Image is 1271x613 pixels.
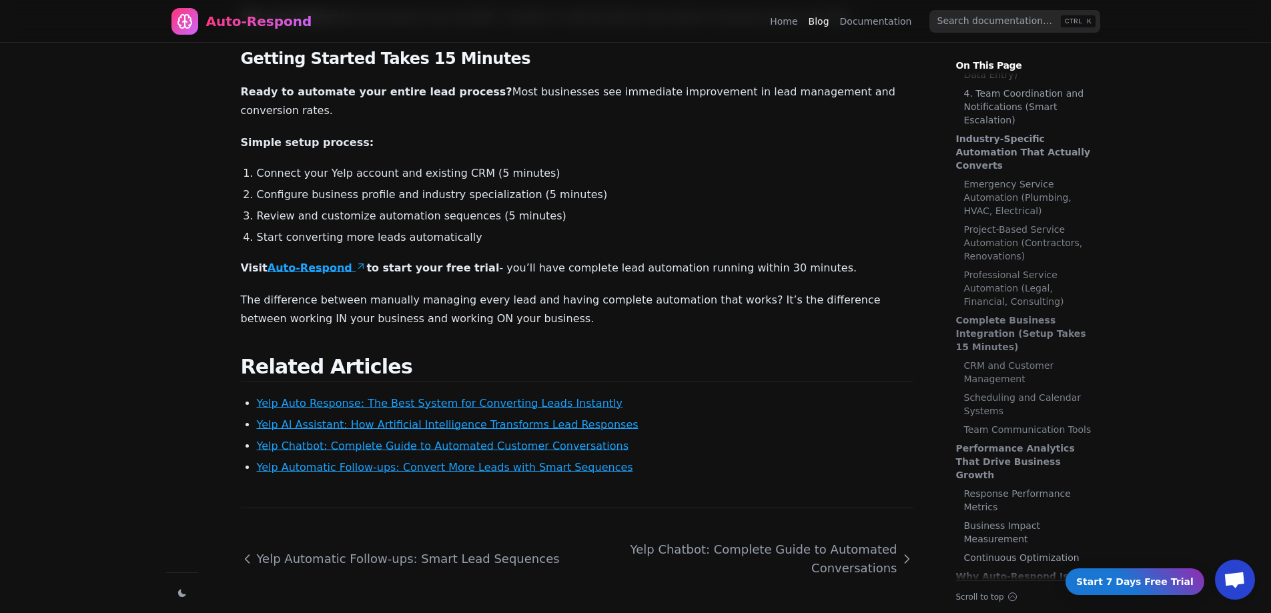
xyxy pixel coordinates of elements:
a: Yelp Automatic Follow-ups: Smart Lead Sequences [241,539,570,579]
a: Team Communication Tools [964,423,1099,436]
a: Scheduling and Calendar Systems [964,391,1099,418]
a: Yelp Chatbot: Complete Guide to Automated Customer Conversations [257,440,629,452]
a: Industry-Specific Automation That Actually Converts [956,132,1099,172]
p: The difference between manually managing every lead and having complete automation that works? It... [241,291,913,328]
a: Professional Service Automation (Legal, Financial, Consulting) [964,268,1099,308]
a: Start 7 Days Free Trial [1064,568,1206,596]
a: Home [770,15,797,28]
a: Project-Based Service Automation (Contractors, Renovations) [964,223,1099,263]
input: Search documentation… [929,10,1100,33]
a: Why Auto-Respond Is the Complete Solution [956,570,1099,596]
a: Documentation [840,15,912,28]
a: Yelp AI Assistant: How Artificial Intelligence Transforms Lead Responses [257,418,639,431]
div: Auto-Respond [206,12,312,31]
h2: Related Articles [241,355,913,382]
a: Yelp Auto Response: The Best System for Converting Leads Instantly [257,397,622,410]
li: Review and customize automation sequences (5 minutes) [257,208,913,224]
a: Auto-Respond [268,261,367,274]
a: Continuous Optimization [964,551,1099,564]
a: Emergency Service Automation (Plumbing, HVAC, Electrical) [964,177,1099,217]
button: Change theme [173,584,191,602]
li: Configure business profile and industry specialization (5 minutes) [257,187,913,203]
p: Most businesses see immediate improvement in lead management and conversion rates. [241,83,913,120]
a: Performance Analytics That Drive Business Growth [956,442,1099,482]
div: Open chat [1215,560,1255,600]
li: Connect your Yelp account and existing CRM (5 minutes) [257,165,913,181]
a: Yelp Chatbot: Complete Guide to Automated Conversations [577,530,913,588]
a: Blog [809,15,829,28]
p: On This Page [945,43,1116,72]
button: Scroll to top [956,592,1106,602]
strong: Ready to automate your entire lead process? [241,85,512,98]
a: CRM and Customer Management [964,359,1099,386]
a: Response Performance Metrics [964,487,1099,514]
a: 4. Team Coordination and Notifications (Smart Escalation) [964,87,1099,127]
a: Complete Business Integration (Setup Takes 15 Minutes) [956,314,1099,354]
h3: Getting Started Takes 15 Minutes [241,48,913,69]
li: Start converting more leads automatically [257,229,913,245]
strong: Visit to start your free trial [241,261,500,274]
strong: Simple setup process: [241,136,374,149]
p: - you’ll have complete lead automation running within 30 minutes. [241,259,913,277]
a: Yelp Automatic Follow-ups: Convert More Leads with Smart Sequences [257,461,633,474]
a: Business Impact Measurement [964,519,1099,546]
a: Home page [171,8,312,35]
